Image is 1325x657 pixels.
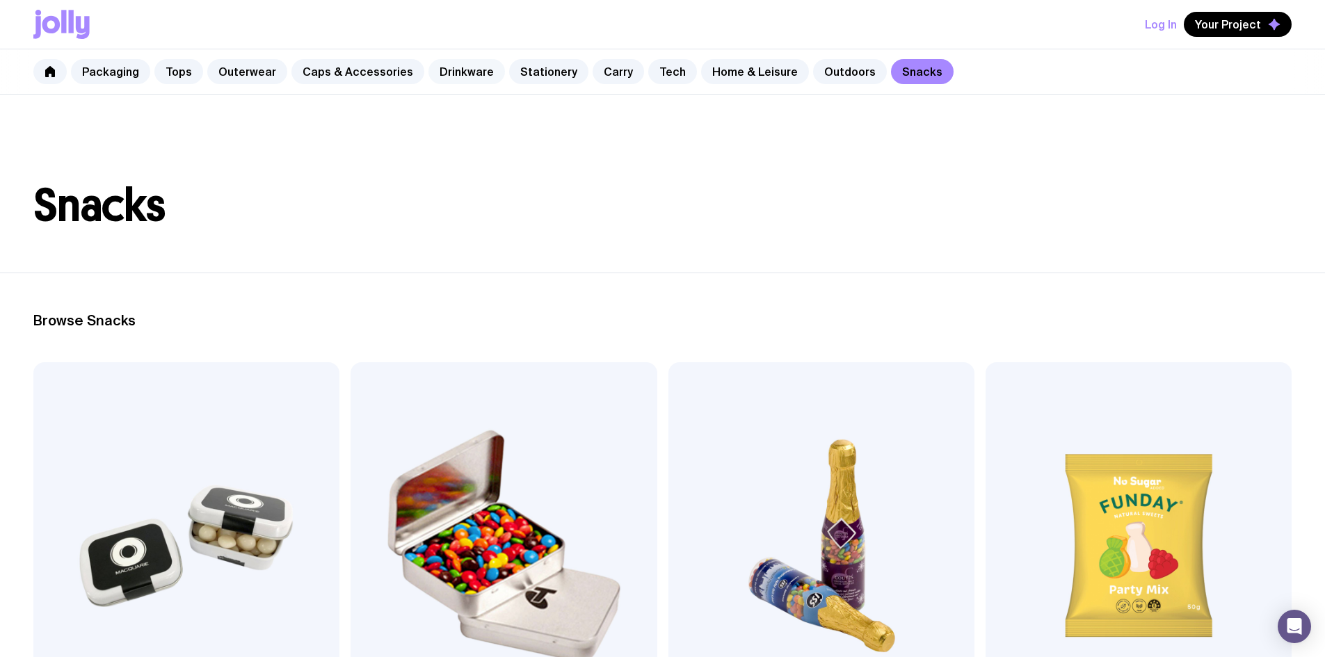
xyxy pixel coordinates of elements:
[71,59,150,84] a: Packaging
[509,59,588,84] a: Stationery
[891,59,954,84] a: Snacks
[1145,12,1177,37] button: Log In
[33,184,1292,228] h1: Snacks
[154,59,203,84] a: Tops
[1184,12,1292,37] button: Your Project
[1195,17,1261,31] span: Your Project
[1278,610,1311,643] div: Open Intercom Messenger
[207,59,287,84] a: Outerwear
[593,59,644,84] a: Carry
[291,59,424,84] a: Caps & Accessories
[813,59,887,84] a: Outdoors
[33,312,1292,329] h2: Browse Snacks
[701,59,809,84] a: Home & Leisure
[428,59,505,84] a: Drinkware
[648,59,697,84] a: Tech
